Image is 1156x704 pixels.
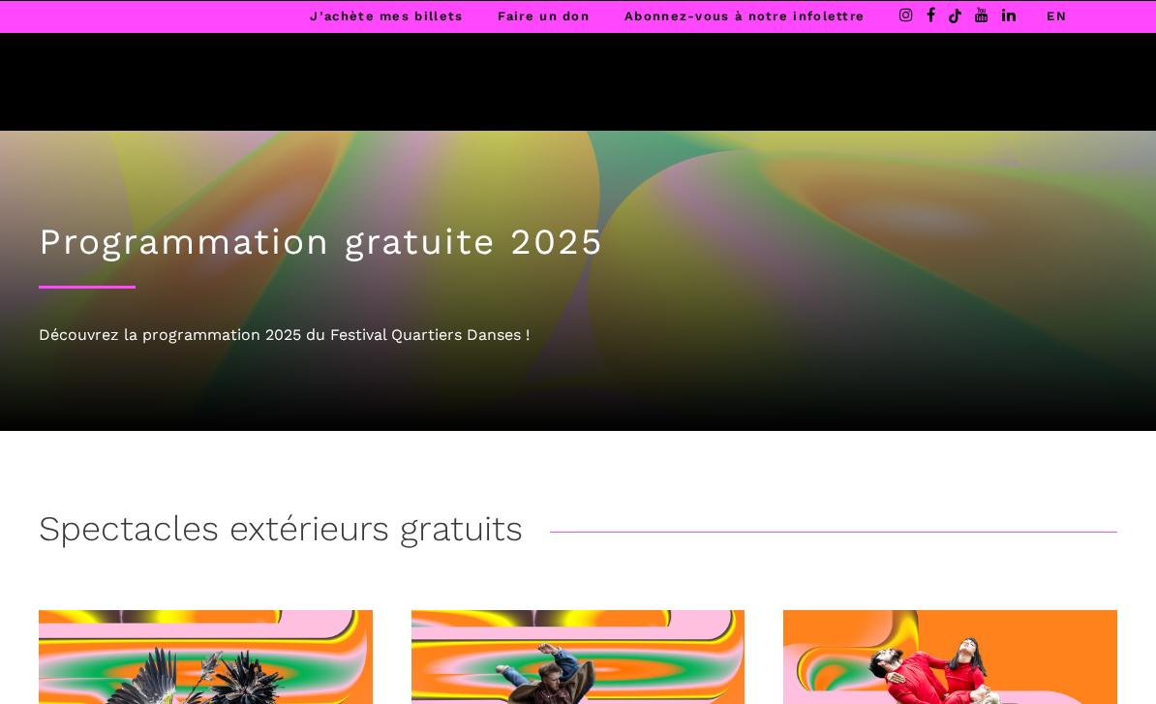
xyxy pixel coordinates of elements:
[310,9,463,23] a: J’achète mes billets
[39,221,1117,263] h1: Programmation gratuite 2025
[624,9,865,23] a: Abonnez-vous à notre infolettre
[39,508,523,557] h3: Spectacles extérieurs gratuits
[1047,9,1067,23] a: EN
[498,9,590,23] a: Faire un don
[39,322,1117,348] div: Découvrez la programmation 2025 du Festival Quartiers Danses !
